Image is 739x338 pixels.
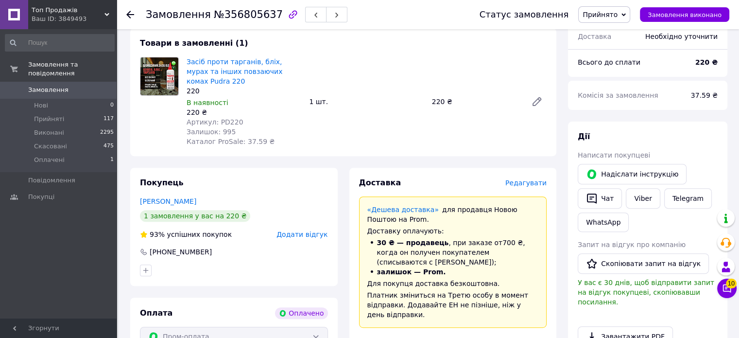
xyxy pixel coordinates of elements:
[648,11,722,18] span: Замовлення виконано
[140,308,172,318] span: Оплата
[578,213,629,232] a: WhatsApp
[140,178,184,187] span: Покупець
[639,26,723,47] div: Необхідно уточнити
[578,164,687,184] button: Надіслати інструкцію
[110,101,114,110] span: 0
[505,179,547,187] span: Редагувати
[150,231,165,238] span: 93%
[140,57,178,95] img: Засіб проти тарганів, бліх, мурах та інших повзаючих комах Pudra 220
[28,176,75,185] span: Повідомлення
[367,238,539,267] li: , при заказе от 700 ₴ , когда он получен покупателем (списываются с [PERSON_NAME]);
[275,307,327,319] div: Оплачено
[367,226,539,236] div: Доставку оплачують:
[187,86,301,96] div: 220
[578,279,714,306] span: У вас є 30 днів, щоб відправити запит на відгук покупцеві, скопіювавши посилання.
[34,142,67,151] span: Скасовані
[34,128,64,137] span: Виконані
[28,193,54,201] span: Покупці
[367,290,539,320] div: Платник зміниться на Третю особу в момент відправки. Додавайте ЕН не пізніше, ніж у день відправки.
[187,138,275,145] span: Каталог ProSale: 37.59 ₴
[367,206,439,213] a: «Дешева доставка»
[726,277,737,287] span: 10
[367,279,539,288] div: Для покупця доставка безкоштовна.
[578,241,686,249] span: Запит на відгук про компанію
[126,10,134,19] div: Повернутися назад
[578,151,650,159] span: Написати покупцеві
[103,115,114,124] span: 117
[140,197,196,205] a: [PERSON_NAME]
[32,15,117,23] div: Ваш ID: 3849493
[578,58,640,66] span: Всього до сплати
[187,128,236,136] span: Залишок: 995
[140,230,232,239] div: успішних покупок
[28,86,69,94] span: Замовлення
[28,60,117,78] span: Замовлення та повідомлення
[34,101,48,110] span: Нові
[34,115,64,124] span: Прийняті
[100,128,114,137] span: 2295
[187,58,282,85] a: Засіб проти тарганів, бліх, мурах та інших повзаючих комах Pudra 220
[187,118,243,126] span: Артикул: PD220
[377,268,446,276] span: залишок — Prom.
[305,95,428,108] div: 1 шт.
[695,58,718,66] b: 220 ₴
[578,188,622,209] button: Чат
[214,9,283,20] span: №356805637
[32,6,104,15] span: Топ Продажів
[578,253,709,274] button: Скопіювати запит на відгук
[140,210,250,222] div: 1 замовлення у вас на 220 ₴
[428,95,523,108] div: 220 ₴
[187,99,228,107] span: В наявності
[103,142,114,151] span: 475
[664,188,712,209] a: Telegram
[640,7,729,22] button: Замовлення виконано
[187,107,301,117] div: 220 ₴
[367,205,539,224] div: для продавця Новою Поштою на Prom.
[717,279,737,298] button: Чат з покупцем10
[140,38,248,48] span: Товари в замовленні (1)
[359,178,401,187] span: Доставка
[276,231,327,238] span: Додати відгук
[527,92,547,111] a: Редагувати
[149,247,213,257] div: [PHONE_NUMBER]
[578,33,611,40] span: Доставка
[578,91,658,99] span: Комісія за замовлення
[578,132,590,141] span: Дії
[691,91,718,99] span: 37.59 ₴
[5,34,115,52] input: Пошук
[583,11,618,18] span: Прийнято
[110,156,114,164] span: 1
[480,10,569,19] div: Статус замовлення
[626,188,660,209] a: Viber
[146,9,211,20] span: Замовлення
[34,156,65,164] span: Оплачені
[377,239,449,247] span: 30 ₴ — продавець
